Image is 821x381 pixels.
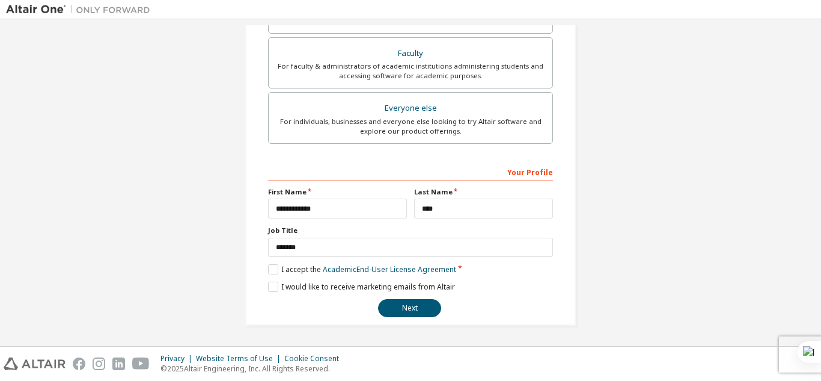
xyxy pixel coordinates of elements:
[93,358,105,370] img: instagram.svg
[276,100,545,117] div: Everyone else
[323,264,456,274] a: Academic End-User License Agreement
[112,358,125,370] img: linkedin.svg
[268,282,455,292] label: I would like to receive marketing emails from Altair
[268,226,553,235] label: Job Title
[6,4,156,16] img: Altair One
[268,162,553,181] div: Your Profile
[284,354,346,364] div: Cookie Consent
[4,358,66,370] img: altair_logo.svg
[276,117,545,136] div: For individuals, businesses and everyone else looking to try Altair software and explore our prod...
[276,61,545,81] div: For faculty & administrators of academic institutions administering students and accessing softwa...
[132,358,150,370] img: youtube.svg
[276,45,545,62] div: Faculty
[378,299,441,317] button: Next
[268,264,456,274] label: I accept the
[160,354,196,364] div: Privacy
[73,358,85,370] img: facebook.svg
[196,354,284,364] div: Website Terms of Use
[160,364,346,374] p: © 2025 Altair Engineering, Inc. All Rights Reserved.
[414,187,553,197] label: Last Name
[268,187,407,197] label: First Name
